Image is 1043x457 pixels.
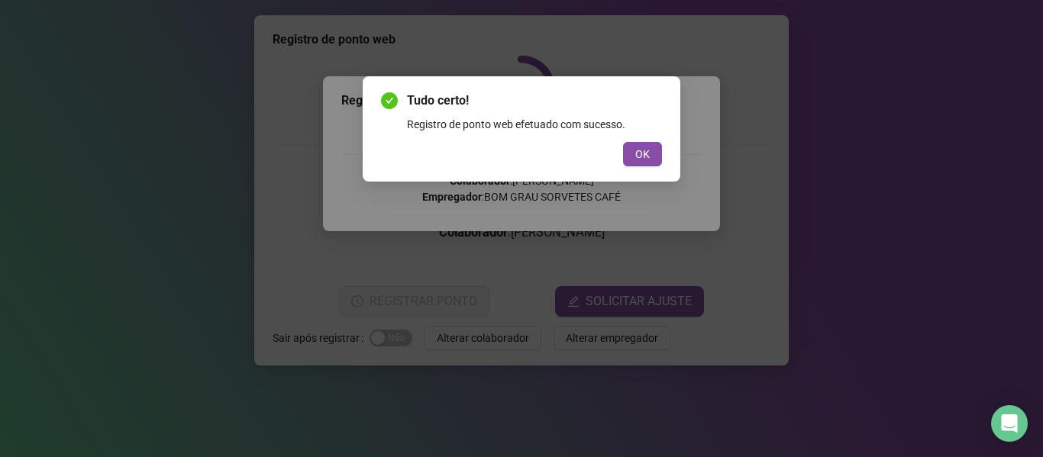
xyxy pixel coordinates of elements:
div: Open Intercom Messenger [991,405,1028,442]
div: Registro de ponto web efetuado com sucesso. [407,116,662,133]
button: OK [623,142,662,166]
span: OK [635,146,650,163]
span: Tudo certo! [407,92,662,110]
span: check-circle [381,92,398,109]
